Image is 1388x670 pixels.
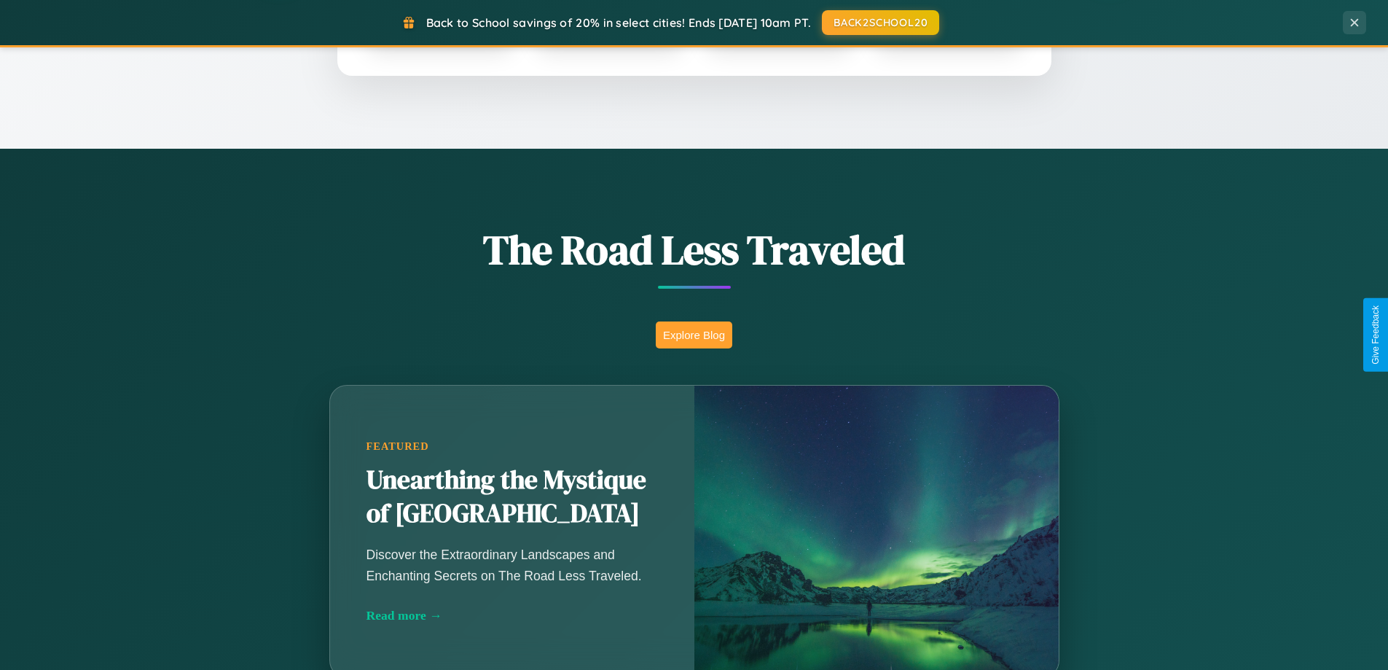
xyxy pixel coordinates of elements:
[656,322,732,348] button: Explore Blog
[366,464,658,531] h2: Unearthing the Mystique of [GEOGRAPHIC_DATA]
[257,222,1132,278] h1: The Road Less Traveled
[366,440,658,453] div: Featured
[426,15,811,30] span: Back to School savings of 20% in select cities! Ends [DATE] 10am PT.
[366,545,658,585] p: Discover the Extraordinary Landscapes and Enchanting Secrets on The Road Less Traveled.
[822,10,939,35] button: BACK2SCHOOL20
[366,608,658,623] div: Read more →
[1371,305,1381,365] div: Give Feedback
